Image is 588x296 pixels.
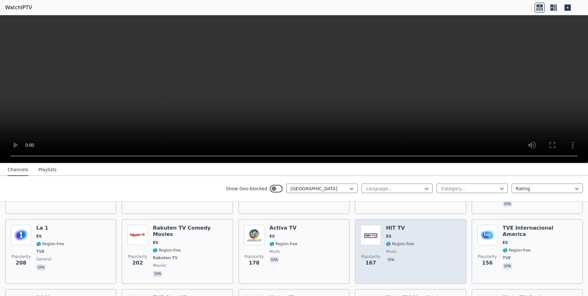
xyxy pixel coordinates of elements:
span: music [386,249,397,254]
img: Activa TV [244,225,264,245]
span: TVE [503,255,511,260]
span: ES [503,240,508,245]
span: 🌎 Region-free [36,241,64,246]
h6: TVE Internacional America [503,225,577,238]
p: spa [503,201,512,207]
span: 🌎 Region-free [503,248,531,253]
span: 🌎 Region-free [153,248,181,253]
p: spa [503,263,512,269]
span: 178 [249,259,259,267]
button: Channels [8,164,28,176]
h6: Rakuten TV Comedy Movies [153,225,227,238]
h6: HIT TV [386,225,414,231]
span: 167 [365,259,376,267]
h6: Activa TV [269,225,297,231]
span: ES [269,234,275,239]
span: ES [386,234,391,239]
p: spa [153,271,162,277]
span: TVE [36,249,45,254]
p: spa [36,264,46,271]
span: Rakuten TV [153,255,178,260]
span: movies [153,263,166,268]
span: music [269,249,280,254]
span: general [36,257,51,262]
span: 156 [482,259,493,267]
img: La 1 [11,225,31,245]
label: Show Geo-blocked [226,185,267,192]
span: 🌎 Region-free [269,241,297,246]
img: HIT TV [360,225,381,245]
p: spa [386,257,395,263]
span: ES [36,234,42,239]
span: 202 [132,259,143,267]
span: Popularity [478,254,497,259]
span: ES [153,240,158,245]
button: Playlists [38,164,57,176]
img: TVE Internacional America [477,225,498,245]
span: 208 [16,259,26,267]
h6: La 1 [36,225,64,231]
span: Popularity [11,254,31,259]
img: Rakuten TV Comedy Movies [127,225,148,245]
span: 🌎 Region-free [386,241,414,246]
p: spa [269,257,279,263]
span: Popularity [361,254,380,259]
span: Popularity [128,254,147,259]
span: Popularity [245,254,264,259]
a: WatchIPTV [5,4,32,11]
